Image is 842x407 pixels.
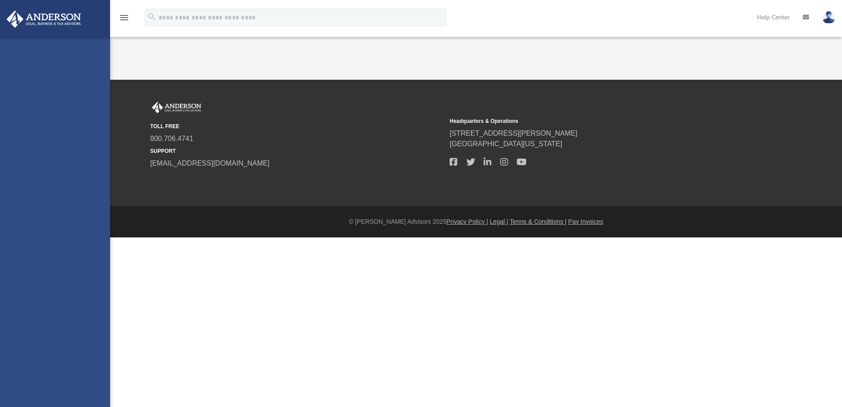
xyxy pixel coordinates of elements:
img: Anderson Advisors Platinum Portal [4,11,84,28]
img: User Pic [822,11,835,24]
a: [GEOGRAPHIC_DATA][US_STATE] [450,140,562,148]
small: TOLL FREE [150,122,443,130]
a: Pay Invoices [568,218,603,225]
i: menu [119,12,129,23]
a: Legal | [490,218,508,225]
a: [STREET_ADDRESS][PERSON_NAME] [450,129,577,137]
a: Privacy Policy | [447,218,488,225]
small: Headquarters & Operations [450,117,743,125]
div: © [PERSON_NAME] Advisors 2025 [110,217,842,226]
small: SUPPORT [150,147,443,155]
a: [EMAIL_ADDRESS][DOMAIN_NAME] [150,159,270,167]
i: search [147,12,157,22]
a: 800.706.4741 [150,135,193,142]
a: menu [119,17,129,23]
a: Terms & Conditions | [510,218,567,225]
img: Anderson Advisors Platinum Portal [150,102,203,113]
